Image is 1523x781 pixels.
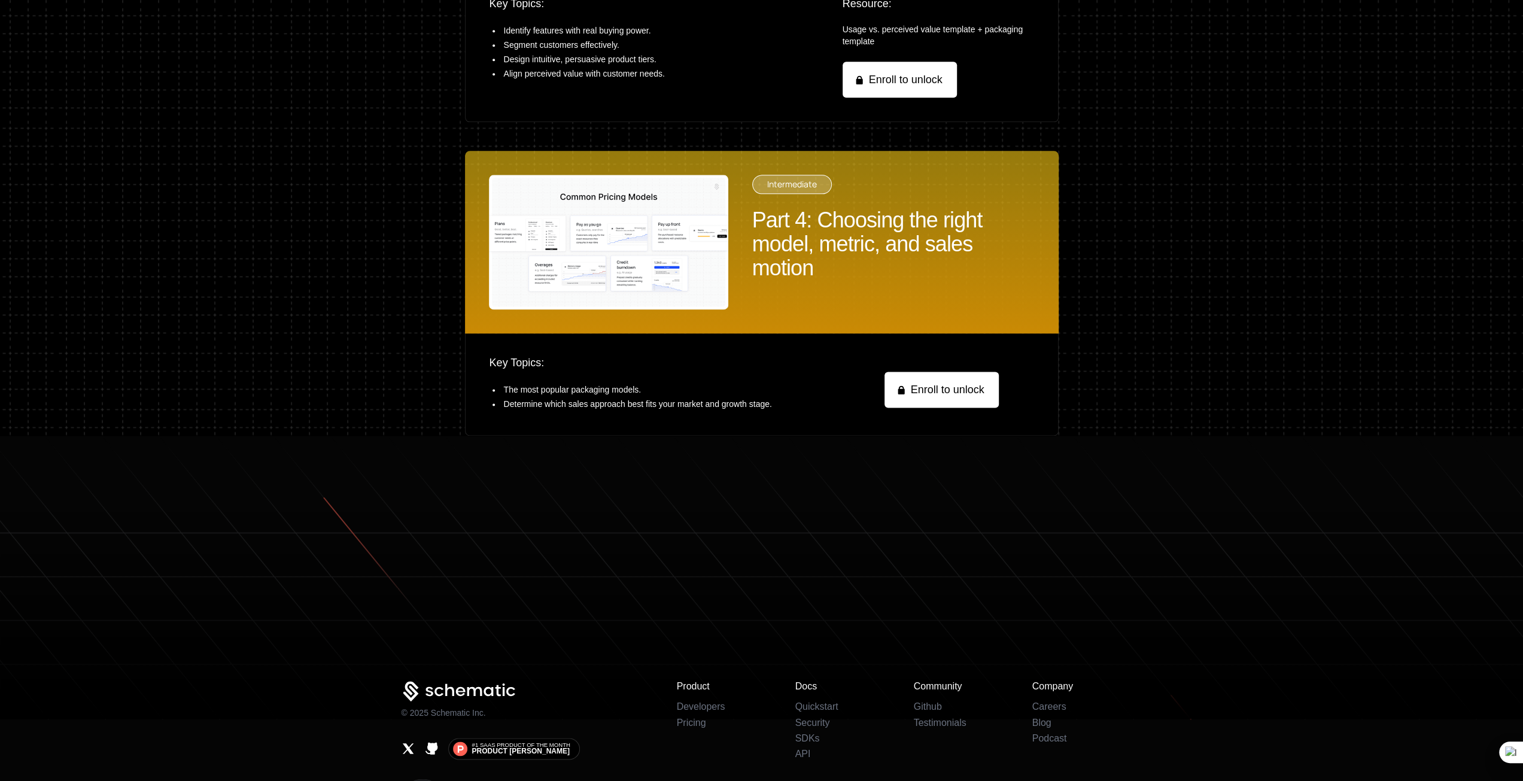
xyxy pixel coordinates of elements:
[752,208,1035,280] div: Part 4: Choosing the right model, metric, and sales motion
[490,357,856,368] div: Key Topics:
[501,38,814,52] li: Segment customers effectively.
[843,62,957,98] a: Enroll to unlock
[884,372,999,408] a: Enroll to unlock
[489,175,728,309] img: Pricing Models.png
[1032,718,1051,728] a: Blog
[752,175,832,194] div: intermediate
[795,718,830,728] a: Security
[911,381,984,398] span: Enroll to unlock
[843,23,1034,47] div: Usage vs. perceived value template + packaging template
[677,718,706,728] a: Pricing
[795,681,885,692] h3: Docs
[914,718,966,728] a: Testimonials
[1032,733,1067,743] a: Podcast
[472,742,570,748] span: #1 SaaS Product of the Month
[501,382,856,397] li: The most popular packaging models.
[869,71,943,88] span: Enroll to unlock
[472,747,570,755] span: Product [PERSON_NAME]
[501,52,814,66] li: Design intuitive, persuasive product tiers.
[501,23,814,38] li: Identify features with real buying power.
[402,707,486,719] p: © 2025 Schematic Inc.
[448,738,580,759] a: #1 SaaS Product of the MonthProduct [PERSON_NAME]
[795,701,838,712] a: Quickstart
[1032,681,1122,692] h3: Company
[425,742,439,755] a: Github
[795,733,820,743] a: SDKs
[1032,701,1066,712] a: Careers
[914,681,1004,692] h3: Community
[677,701,725,712] a: Developers
[677,681,767,692] h3: Product
[795,749,811,759] a: API
[402,742,415,755] a: X
[501,397,856,411] li: Determine which sales approach best fits your market and growth stage.
[914,701,942,712] a: Github
[501,66,814,81] li: Align perceived value with customer needs.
